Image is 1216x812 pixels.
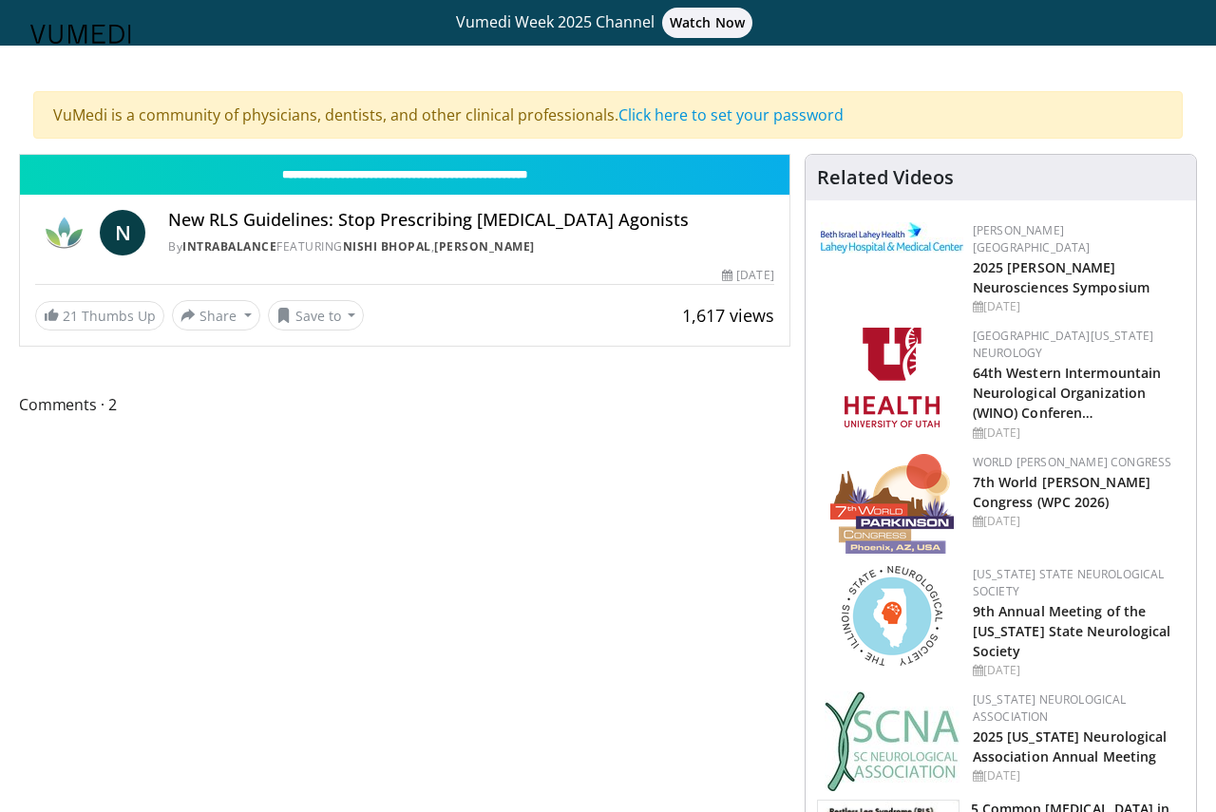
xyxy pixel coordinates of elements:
[973,691,1127,725] a: [US_STATE] Neurological Association
[973,222,1091,255] a: [PERSON_NAME][GEOGRAPHIC_DATA]
[973,767,1181,784] div: [DATE]
[618,104,844,125] a: Click here to set your password
[33,91,1183,139] div: VuMedi is a community of physicians, dentists, and other clinical professionals.
[973,298,1181,315] div: [DATE]
[842,566,942,666] img: 71a8b48c-8850-4916-bbdd-e2f3ccf11ef9.png.150x105_q85_autocrop_double_scale_upscale_version-0.2.png
[973,364,1162,422] a: 64th Western Intermountain Neurological Organization (WINO) Conferen…
[35,301,164,330] a: 21 Thumbs Up
[830,454,954,554] img: 16fe1da8-a9a0-4f15-bd45-1dd1acf19c34.png.150x105_q85_autocrop_double_scale_upscale_version-0.2.png
[973,662,1181,679] div: [DATE]
[168,210,774,231] h4: New RLS Guidelines: Stop Prescribing [MEDICAL_DATA] Agonists
[30,25,131,44] img: VuMedi Logo
[973,513,1181,530] div: [DATE]
[172,300,260,330] button: Share
[434,238,535,255] a: [PERSON_NAME]
[100,210,145,255] a: N
[845,328,940,427] img: f6362829-b0a3-407d-a044-59546adfd345.png.150x105_q85_autocrop_double_scale_upscale_version-0.2.png
[973,473,1150,511] a: 7th World [PERSON_NAME] Congress (WPC 2026)
[722,267,773,284] div: [DATE]
[973,328,1154,361] a: [GEOGRAPHIC_DATA][US_STATE] Neurology
[19,392,790,417] span: Comments 2
[35,210,92,255] img: IntraBalance
[973,727,1168,765] a: 2025 [US_STATE] Neurological Association Annual Meeting
[973,425,1181,442] div: [DATE]
[973,362,1181,422] h2: 64th Western Intermountain Neurological Organization (WINO) Conference
[63,307,78,325] span: 21
[973,258,1149,296] a: 2025 [PERSON_NAME] Neurosciences Symposium
[973,566,1165,599] a: [US_STATE] State Neurological Society
[343,238,431,255] a: Nishi Bhopal
[682,304,774,327] span: 1,617 views
[168,238,774,255] div: By FEATURING ,
[817,166,954,189] h4: Related Videos
[268,300,365,330] button: Save to
[973,602,1171,660] a: 9th Annual Meeting of the [US_STATE] State Neurological Society
[182,238,276,255] a: IntraBalance
[825,691,959,791] img: b123db18-9392-45ae-ad1d-42c3758a27aa.jpg.150x105_q85_autocrop_double_scale_upscale_version-0.2.jpg
[821,222,963,254] img: e7977282-282c-4444-820d-7cc2733560fd.jpg.150x105_q85_autocrop_double_scale_upscale_version-0.2.jpg
[973,454,1172,470] a: World [PERSON_NAME] Congress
